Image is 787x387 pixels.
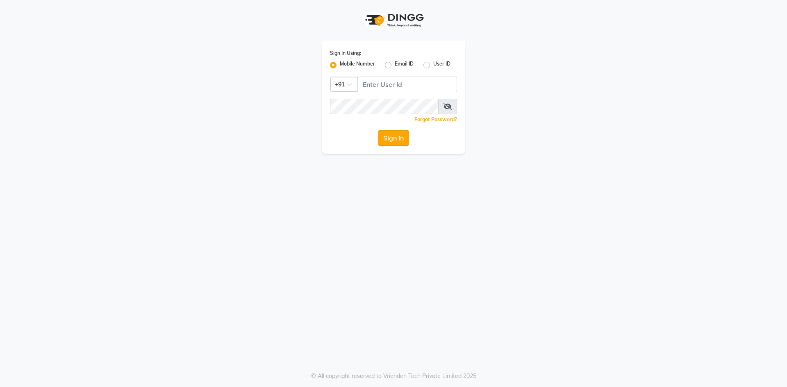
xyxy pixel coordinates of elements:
button: Sign In [378,130,409,146]
img: logo1.svg [361,8,426,32]
label: Email ID [395,60,414,70]
input: Username [357,77,457,92]
label: Sign In Using: [330,50,361,57]
input: Username [330,99,439,114]
a: Forgot Password? [414,116,457,122]
label: Mobile Number [340,60,375,70]
label: User ID [433,60,450,70]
